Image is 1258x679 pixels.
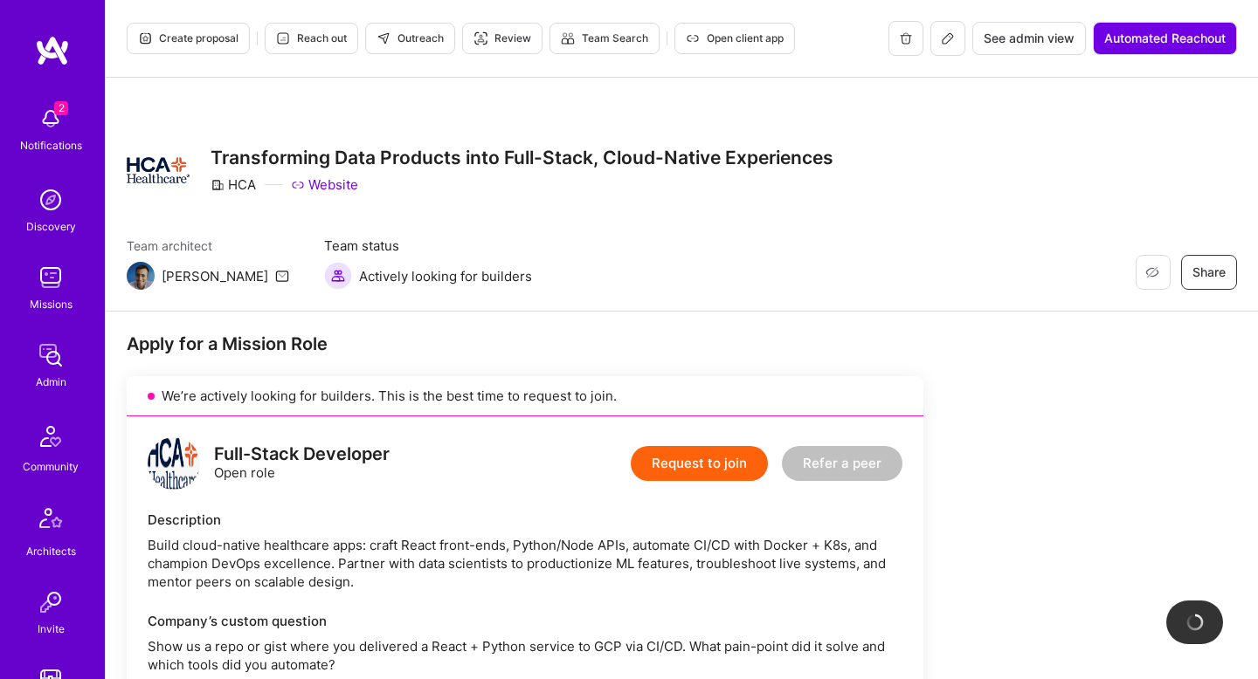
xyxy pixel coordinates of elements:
[275,269,289,283] i: icon Mail
[1181,255,1237,290] button: Share
[214,445,390,463] div: Full-Stack Developer
[359,267,532,285] span: Actively looking for builders
[291,175,358,194] a: Website
[127,376,923,416] div: We’re actively looking for builders. This is the best time to request to join.
[377,31,444,46] span: Outreach
[211,178,225,192] i: icon CompanyGray
[26,217,76,236] div: Discovery
[33,260,68,295] img: teamwork
[148,637,902,674] p: Show us a repo or gist where you delivered a React + Python service to GCP via CI/CD. What pain-p...
[782,446,902,481] button: Refer a peer
[1192,264,1226,281] span: Share
[33,101,68,136] img: bell
[30,415,72,457] img: Community
[148,536,902,591] div: Build cloud-native healthcare apps: craft React front-ends, Python/Node APIs, automate CI/CD with...
[127,237,289,255] span: Team architect
[984,30,1075,47] span: See admin view
[26,542,76,560] div: Architects
[674,23,795,54] button: Open client app
[462,23,543,54] button: Review
[276,31,347,46] span: Reach out
[1093,22,1237,55] button: Automated Reachout
[214,445,390,482] div: Open role
[211,175,256,194] div: HCA
[148,437,200,490] img: logo
[127,262,155,290] img: Team Architect
[33,338,68,373] img: admin teamwork
[138,31,152,45] i: icon Proposal
[33,182,68,217] img: discovery
[36,373,66,391] div: Admin
[211,147,833,168] h3: Transforming Data Products into Full-Stack, Cloud-Native Experiences
[686,31,784,46] span: Open client app
[20,136,82,154] div: Notifications
[972,22,1086,55] button: See admin view
[1185,613,1205,632] img: loading
[38,620,65,638] div: Invite
[127,23,250,54] button: Create proposal
[127,157,190,183] img: Company Logo
[127,333,923,355] div: Apply for a Mission Role
[365,23,455,54] button: Outreach
[23,457,79,476] div: Community
[30,295,73,313] div: Missions
[35,35,70,66] img: logo
[265,23,358,54] button: Reach out
[631,446,768,481] button: Request to join
[1104,30,1226,47] span: Automated Reachout
[473,31,531,46] span: Review
[30,500,72,542] img: Architects
[148,511,902,529] div: Description
[1145,265,1159,279] i: icon EyeClosed
[54,101,68,115] span: 2
[148,612,902,630] div: Company’s custom question
[550,23,660,54] button: Team Search
[324,237,532,255] span: Team status
[33,585,68,620] img: Invite
[162,267,268,285] div: [PERSON_NAME]
[473,31,487,45] i: icon Targeter
[138,31,238,46] span: Create proposal
[324,262,352,290] img: Actively looking for builders
[561,31,648,46] span: Team Search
